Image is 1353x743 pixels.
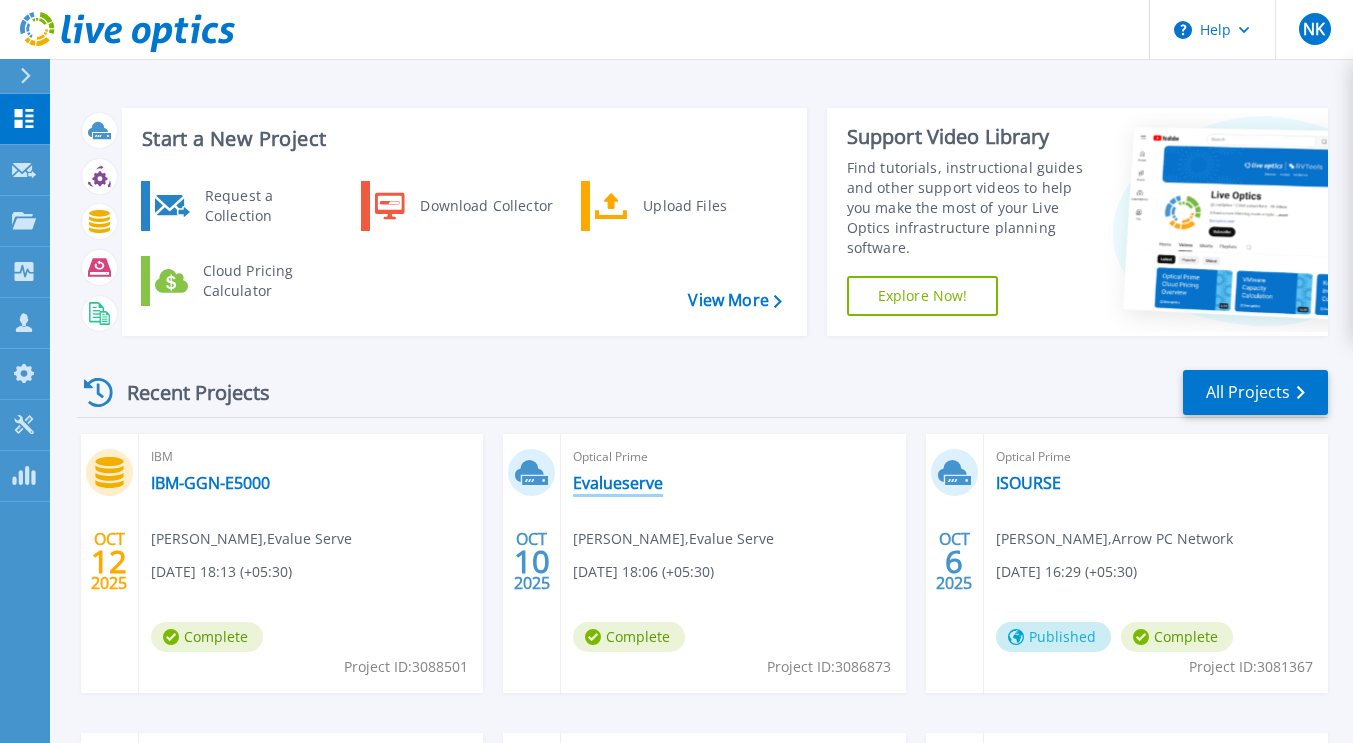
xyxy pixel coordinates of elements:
[141,181,346,231] a: Request a Collection
[633,186,781,226] div: Upload Files
[767,656,891,678] span: Project ID: 3086873
[945,553,963,570] span: 6
[195,186,341,226] div: Request a Collection
[1303,21,1325,37] span: NK
[573,561,714,583] span: [DATE] 18:06 (+05:30)
[847,124,1096,150] div: Support Video Library
[688,291,781,310] a: View More
[151,561,292,583] span: [DATE] 18:13 (+05:30)
[847,276,999,316] a: Explore Now!
[151,528,352,550] span: [PERSON_NAME] , Evalue Serve
[151,473,270,493] a: IBM-GGN-E5000
[77,368,297,417] div: Recent Projects
[996,446,1316,468] span: Optical Prime
[996,473,1061,493] a: ISOURSE
[193,261,341,301] div: Cloud Pricing Calculator
[514,553,550,570] span: 10
[1189,656,1313,678] span: Project ID: 3081367
[344,656,468,678] span: Project ID: 3088501
[151,622,263,652] span: Complete
[847,158,1096,258] div: Find tutorials, instructional guides and other support videos to help you make the most of your L...
[361,181,566,231] a: Download Collector
[513,525,551,598] div: OCT 2025
[573,528,774,550] span: [PERSON_NAME] , Evalue Serve
[410,186,561,226] div: Download Collector
[141,256,346,306] a: Cloud Pricing Calculator
[996,528,1233,550] span: [PERSON_NAME] , Arrow PC Network
[996,622,1111,652] span: Published
[581,181,786,231] a: Upload Files
[91,553,127,570] span: 12
[573,473,663,493] a: Evalueserve
[1121,622,1233,652] span: Complete
[996,561,1137,583] span: [DATE] 16:29 (+05:30)
[935,525,973,598] div: OCT 2025
[142,128,781,150] h3: Start a New Project
[90,525,128,598] div: OCT 2025
[151,446,471,468] span: IBM
[573,622,685,652] span: Complete
[1183,370,1328,415] a: All Projects
[573,446,893,468] span: Optical Prime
